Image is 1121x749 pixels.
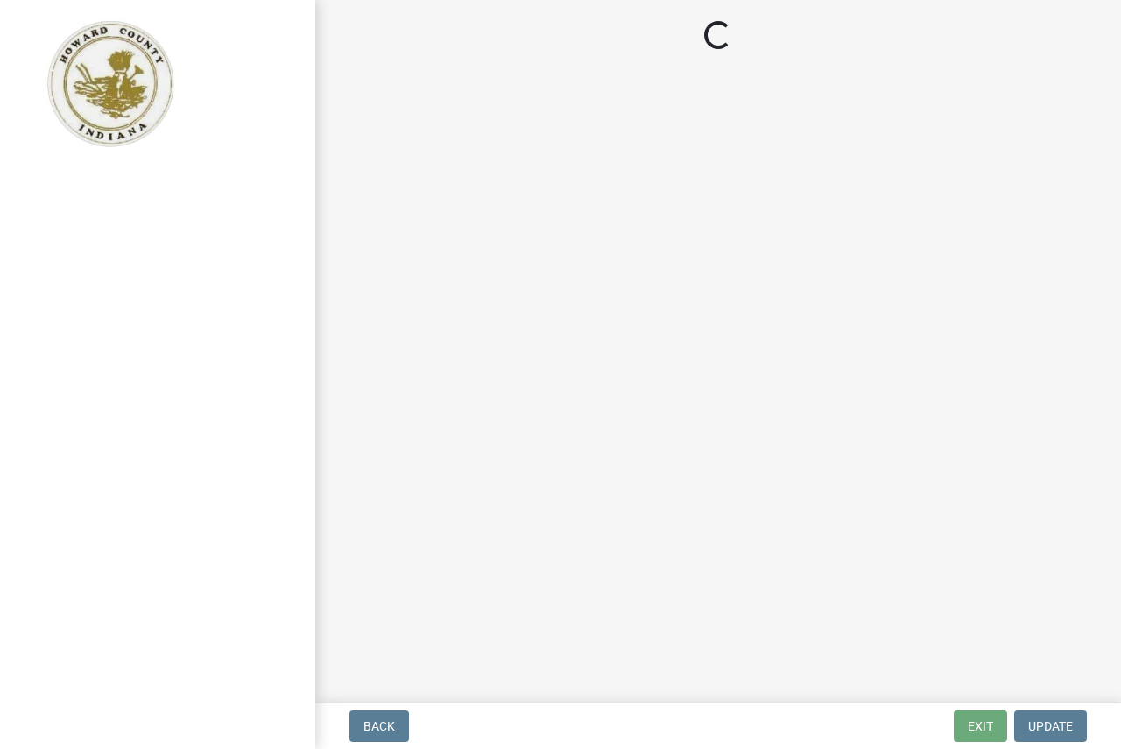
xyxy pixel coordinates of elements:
[349,710,409,742] button: Back
[1028,719,1073,733] span: Update
[363,719,395,733] span: Back
[35,18,185,150] img: Howard County, Indiana
[954,710,1007,742] button: Exit
[1014,710,1087,742] button: Update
